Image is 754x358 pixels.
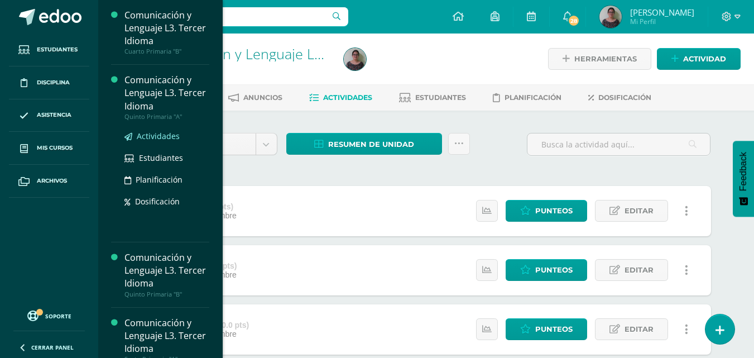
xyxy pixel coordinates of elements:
[683,49,726,69] span: Actividad
[535,260,573,280] span: Punteos
[105,7,348,26] input: Busca un usuario...
[243,93,282,102] span: Anuncios
[506,200,587,222] a: Punteos
[505,93,561,102] span: Planificación
[124,130,209,142] a: Actividades
[598,93,651,102] span: Dosificación
[588,89,651,107] a: Dosificación
[124,290,209,298] div: Quinto Primaria "B"
[548,48,651,70] a: Herramientas
[175,270,237,279] span: 10 de Septiembre
[124,151,209,164] a: Estudiantes
[141,61,330,72] div: Cuarto Primaria 'B'
[136,174,183,185] span: Planificación
[399,89,466,107] a: Estudiantes
[124,47,209,55] div: Cuarto Primaria "B"
[37,45,78,54] span: Estudiantes
[657,48,741,70] a: Actividad
[37,144,73,152] span: Mis cursos
[493,89,561,107] a: Planificación
[9,132,89,165] a: Mis cursos
[344,48,366,70] img: 88a2233dffd916962c4d2156b7d9d415.png
[124,9,209,47] div: Comunicación y Lenguaje L3. Tercer Idioma
[599,6,622,28] img: 88a2233dffd916962c4d2156b7d9d415.png
[527,133,710,155] input: Busca la actividad aquí...
[415,93,466,102] span: Estudiantes
[124,113,209,121] div: Quinto Primaria "A"
[210,321,249,330] strong: (100.0 pts)
[309,89,372,107] a: Actividades
[9,66,89,99] a: Disciplina
[323,93,372,102] span: Actividades
[228,89,282,107] a: Anuncios
[37,78,70,87] span: Disciplina
[175,211,237,220] span: 12 de Septiembre
[9,165,89,198] a: Archivos
[124,74,209,120] a: Comunicación y Lenguaje L3. Tercer IdiomaQuinto Primaria "A"
[141,46,330,61] h1: Comunicación y Lenguaje L3. Tercer Idioma
[733,141,754,217] button: Feedback - Mostrar encuesta
[139,152,183,163] span: Estudiantes
[630,7,694,18] span: [PERSON_NAME]
[124,74,209,112] div: Comunicación y Lenguaje L3. Tercer Idioma
[37,111,71,120] span: Asistencia
[13,308,85,323] a: Soporte
[45,312,71,320] span: Soporte
[141,44,417,63] a: Comunicación y Lenguaje L3. Tercer Idioma
[738,152,748,191] span: Feedback
[124,173,209,186] a: Planificación
[124,317,209,355] div: Comunicación y Lenguaje L3. Tercer Idioma
[574,49,637,69] span: Herramientas
[328,134,414,155] span: Resumen de unidad
[124,195,209,208] a: Dosificación
[137,131,180,141] span: Actividades
[625,260,654,280] span: Editar
[630,17,694,26] span: Mi Perfil
[37,176,67,185] span: Archivos
[535,201,573,221] span: Punteos
[175,330,237,338] span: 10 de Septiembre
[625,201,654,221] span: Editar
[286,133,442,155] a: Resumen de unidad
[9,34,89,66] a: Estudiantes
[124,9,209,55] a: Comunicación y Lenguaje L3. Tercer IdiomaCuarto Primaria "B"
[506,259,587,281] a: Punteos
[535,319,573,340] span: Punteos
[31,343,74,351] span: Cerrar panel
[9,99,89,132] a: Asistencia
[506,318,587,340] a: Punteos
[625,319,654,340] span: Editar
[124,251,209,298] a: Comunicación y Lenguaje L3. Tercer IdiomaQuinto Primaria "B"
[135,196,180,207] span: Dosificación
[568,15,580,27] span: 28
[124,251,209,290] div: Comunicación y Lenguaje L3. Tercer Idioma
